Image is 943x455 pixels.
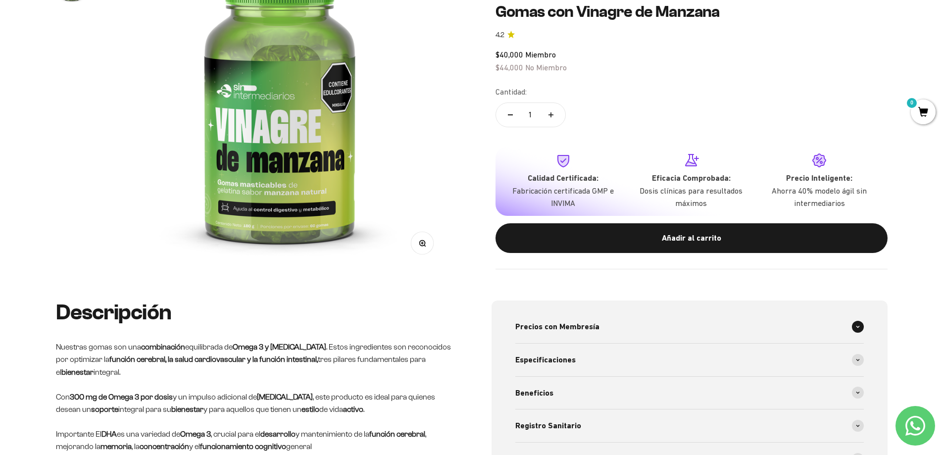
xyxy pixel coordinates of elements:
summary: Precios con Membresía [515,310,864,343]
a: 0 [911,107,936,118]
summary: Especificaciones [515,344,864,376]
strong: activo [343,405,363,413]
strong: 300 mg de Omega 3 por dosis [70,393,173,401]
input: Otra (por favor especifica) [33,149,204,165]
span: Registro Sanitario [515,419,581,432]
span: $44,000 [496,62,523,71]
span: Miembro [525,50,556,59]
strong: concentración [140,442,189,451]
span: Precios con Membresía [515,320,599,333]
strong: funcionamiento cognitivo [200,442,286,451]
strong: función cerebral [369,430,425,438]
div: Añadir al carrito [515,232,868,245]
summary: Beneficios [515,377,864,409]
p: Con y un impulso adicional de , este producto es ideal para quienes desean un integral para su y ... [56,391,452,416]
span: Especificaciones [515,354,576,366]
strong: función cerebral, la salud cardiovascular y la función intestinal, [109,355,318,363]
strong: bienestar [61,368,94,376]
strong: memoria [100,442,132,451]
p: Nuestras gomas son una equilibrada de . Estos ingredientes son reconocidos por optimizar la tres ... [56,341,452,379]
button: Enviar [161,171,205,188]
strong: DHA [101,430,117,438]
strong: Calidad Certificada: [528,173,598,183]
div: País de origen de ingredientes [12,89,205,106]
h1: Gomas con Vinagre de Manzana [496,2,888,21]
button: Añadir al carrito [496,223,888,253]
strong: Precio Inteligente: [786,173,852,183]
p: Ahorra 40% modelo ágil sin intermediarios [763,184,876,209]
summary: Registro Sanitario [515,409,864,442]
span: Enviar [162,171,204,188]
strong: soporte [91,405,118,413]
strong: Omega 3 y [MEDICAL_DATA] [233,343,326,351]
mark: 0 [906,97,918,109]
a: 4.24.2 de 5.0 estrellas [496,29,888,40]
strong: Eficacia Comprobada: [652,173,731,183]
p: Fabricación certificada GMP e INVIMA [507,184,620,209]
button: Aumentar cantidad [537,102,565,126]
span: No Miembro [525,62,567,71]
button: Reducir cantidad [496,102,525,126]
span: Beneficios [515,387,553,400]
div: Detalles sobre ingredientes "limpios" [12,69,205,87]
strong: bienestar [171,405,203,413]
p: Para decidirte a comprar este suplemento, ¿qué información específica sobre su pureza, origen o c... [12,16,205,61]
div: Certificaciones de calidad [12,109,205,126]
p: Dosis clínicas para resultados máximos [635,184,747,209]
div: Comparativa con otros productos similares [12,129,205,146]
strong: desarrollo [260,430,296,438]
span: $40,000 [496,50,523,59]
label: Cantidad: [496,86,527,99]
strong: Omega 3 [180,430,211,438]
strong: [MEDICAL_DATA] [257,393,313,401]
span: 4.2 [496,29,504,40]
p: Importante El es una variedad de , crucial para el y mantenimiento de la , mejorando la , la y el... [56,428,452,453]
strong: estilo [301,405,319,413]
h2: Descripción [56,301,452,324]
strong: combinación [141,343,185,351]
